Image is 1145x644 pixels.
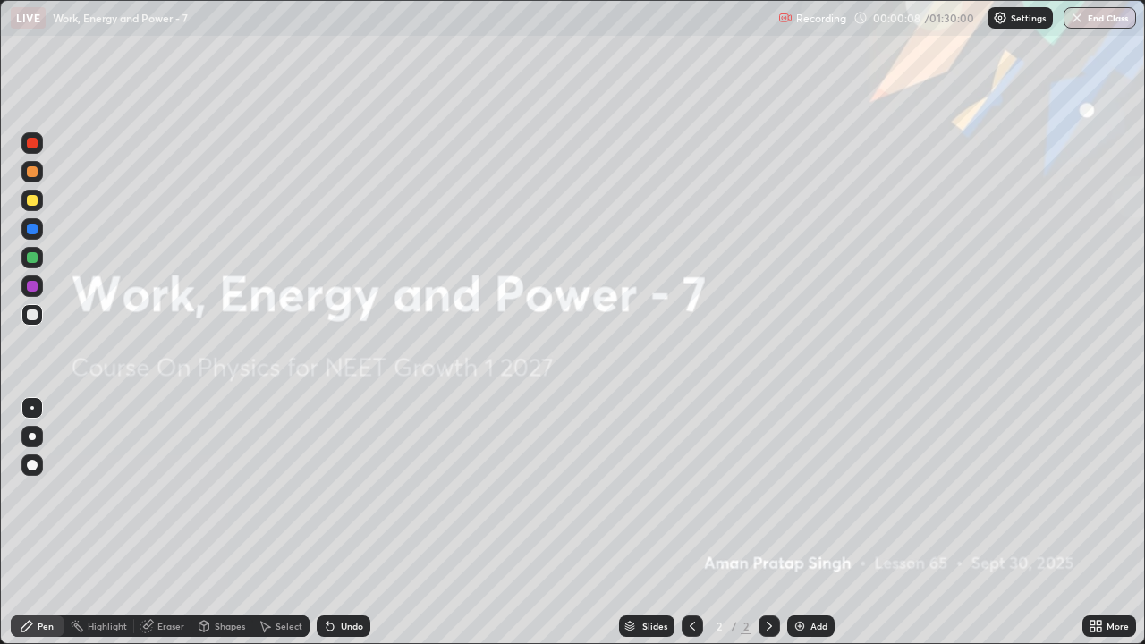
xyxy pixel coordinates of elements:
img: class-settings-icons [993,11,1007,25]
img: add-slide-button [793,619,807,633]
p: Settings [1011,13,1046,22]
div: Eraser [157,622,184,631]
div: 2 [741,618,751,634]
div: Undo [341,622,363,631]
div: Pen [38,622,54,631]
p: Recording [796,12,846,25]
div: Select [276,622,302,631]
img: end-class-cross [1070,11,1084,25]
div: Slides [642,622,667,631]
div: More [1107,622,1129,631]
div: Highlight [88,622,127,631]
p: Work, Energy and Power - 7 [53,11,188,25]
div: Add [810,622,827,631]
img: recording.375f2c34.svg [778,11,793,25]
div: 2 [710,621,728,631]
div: Shapes [215,622,245,631]
button: End Class [1064,7,1136,29]
div: / [732,621,737,631]
p: LIVE [16,11,40,25]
